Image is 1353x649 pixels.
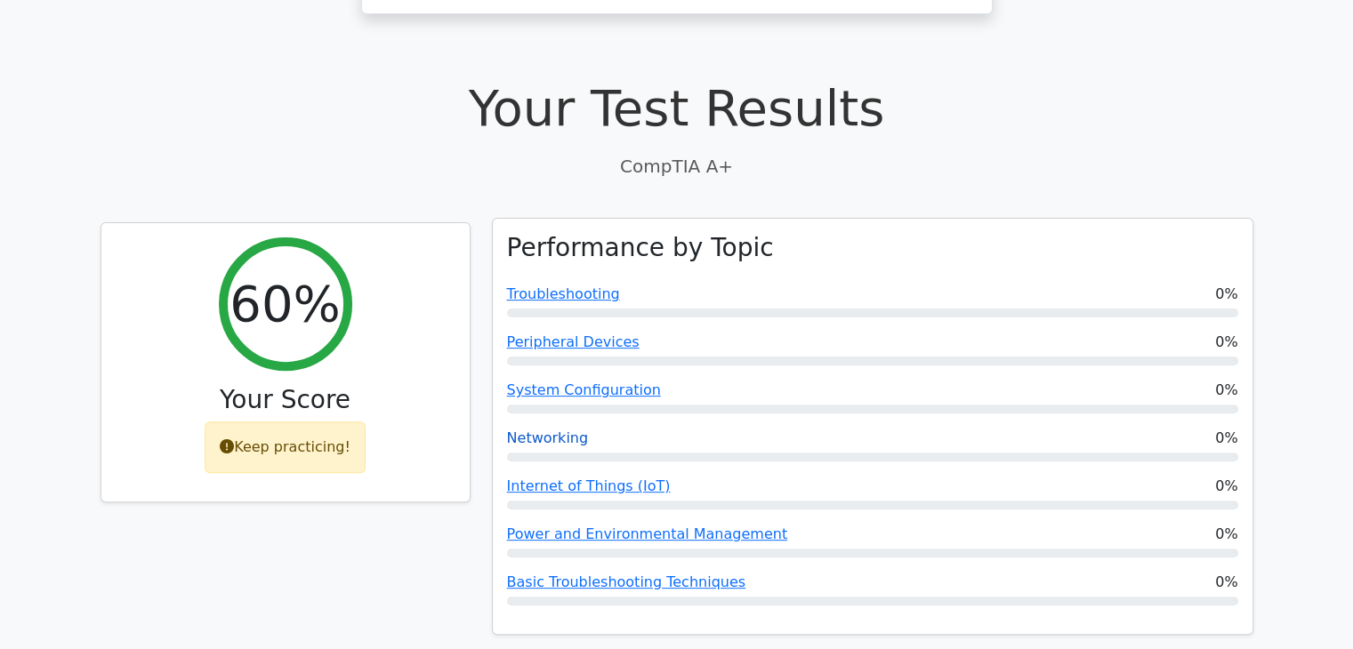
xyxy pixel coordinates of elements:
[116,385,455,415] h3: Your Score
[205,421,366,473] div: Keep practicing!
[101,153,1253,180] p: CompTIA A+
[507,285,620,302] a: Troubleshooting
[507,381,661,398] a: System Configuration
[1215,380,1237,401] span: 0%
[507,573,746,590] a: Basic Troubleshooting Techniques
[1215,284,1237,305] span: 0%
[1215,476,1237,497] span: 0%
[230,274,340,333] h2: 60%
[507,477,671,494] a: Internet of Things (IoT)
[1215,332,1237,353] span: 0%
[507,525,788,542] a: Power and Environmental Management
[507,429,589,446] a: Networking
[1215,428,1237,449] span: 0%
[507,233,774,263] h3: Performance by Topic
[101,78,1253,138] h1: Your Test Results
[1215,572,1237,593] span: 0%
[507,333,640,350] a: Peripheral Devices
[1215,524,1237,545] span: 0%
